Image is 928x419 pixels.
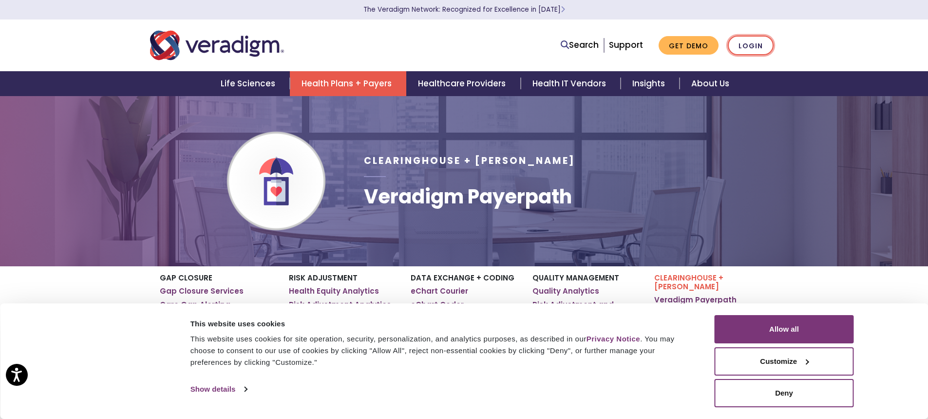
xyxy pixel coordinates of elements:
[190,333,693,368] div: This website uses cookies for site operation, security, personalization, and analytics purposes, ...
[561,39,599,52] a: Search
[190,382,247,397] a: Show details
[364,154,575,167] span: Clearinghouse + [PERSON_NAME]
[561,5,565,14] span: Learn More
[290,71,406,96] a: Health Plans + Payers
[363,5,565,14] a: The Veradigm Network: Recognized for Excellence in [DATE]Learn More
[659,36,719,55] a: Get Demo
[532,300,640,319] a: Risk Adjustment and Quality Management
[621,71,680,96] a: Insights
[364,185,575,208] h1: Veradigm Payerpath
[532,286,599,296] a: Quality Analytics
[728,36,774,56] a: Login
[160,300,230,310] a: Care Gap Alerting
[150,29,284,61] img: Veradigm logo
[680,71,741,96] a: About Us
[715,379,854,407] button: Deny
[190,318,693,330] div: This website uses cookies
[289,300,391,310] a: Risk Adjustment Analytics
[609,39,643,51] a: Support
[521,71,621,96] a: Health IT Vendors
[289,286,379,296] a: Health Equity Analytics
[411,286,468,296] a: eChart Courier
[654,295,737,305] a: Veradigm Payerpath
[715,347,854,376] button: Customize
[411,300,464,310] a: eChart Coder
[587,335,640,343] a: Privacy Notice
[406,71,520,96] a: Healthcare Providers
[209,71,290,96] a: Life Sciences
[715,315,854,343] button: Allow all
[160,286,244,296] a: Gap Closure Services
